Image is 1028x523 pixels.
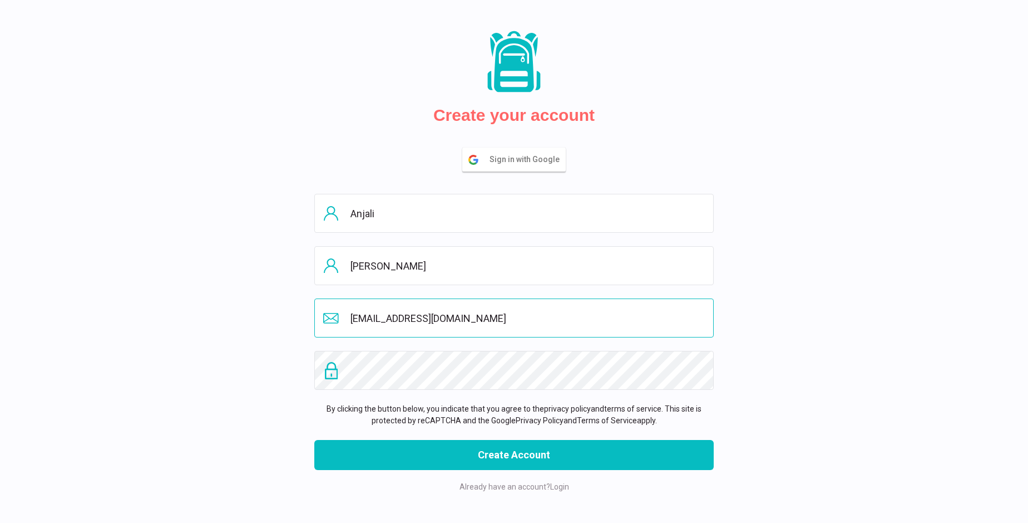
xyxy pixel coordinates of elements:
button: Create Account [314,440,714,470]
a: Privacy Policy [516,416,564,425]
input: Email address [314,299,714,338]
a: Terms of Service [577,416,637,425]
h2: Create your account [433,105,595,125]
input: Last name [314,246,714,285]
a: terms of service [604,404,661,413]
span: Sign in with Google [490,148,565,171]
p: Already have an account? [314,481,714,493]
a: privacy policy [544,404,591,413]
a: Login [550,482,569,491]
button: Sign in with Google [462,148,566,172]
input: First name [314,194,714,233]
p: By clicking the button below, you indicate that you agree to the and . This site is protected by ... [314,403,714,427]
img: Packs logo [483,30,545,94]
